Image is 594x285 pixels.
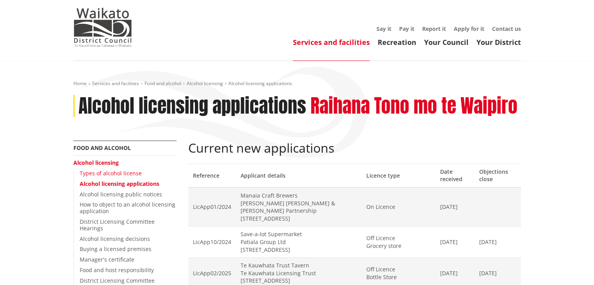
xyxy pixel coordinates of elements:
[558,252,586,280] iframe: Messenger Launcher
[188,187,236,226] td: LicApp01/2024
[80,218,155,232] a: District Licensing Committee Hearings
[236,226,362,258] td: Save-a-lot Supermarket Patiala Group Ltd [STREET_ADDRESS]
[362,226,435,258] td: Off Licence Grocery store
[310,95,517,118] h2: Raihana Tono mo te Waipiro
[236,187,362,226] td: Manaia Craft Brewers [PERSON_NAME] [PERSON_NAME] & [PERSON_NAME] Partnership [STREET_ADDRESS]
[73,80,87,87] a: Home
[187,80,223,87] a: Alcohol licensing
[73,159,119,166] a: Alcohol licensing
[73,144,131,151] a: Food and alcohol
[362,187,435,226] td: On Licence
[188,141,521,155] h2: Current new applications
[80,266,154,274] a: Food and host responsibility
[78,95,306,118] h1: Alcohol licensing applications
[188,226,236,258] td: LicApp10/2024
[476,37,521,47] a: Your District
[80,191,162,198] a: Alcohol licensing public notices
[454,25,484,32] a: Apply for it
[376,25,391,32] a: Say it
[188,164,236,187] th: Reference
[435,187,474,226] td: [DATE]
[399,25,414,32] a: Pay it
[73,8,132,47] img: Waikato District Council - Te Kaunihera aa Takiwaa o Waikato
[378,37,416,47] a: Recreation
[236,164,362,187] th: Applicant details
[492,25,521,32] a: Contact us
[362,164,435,187] th: Licence type
[80,201,175,215] a: How to object to an alcohol licensing application
[80,245,152,253] a: Buying a licensed premises
[80,256,134,263] a: Manager's certificate
[144,80,181,87] a: Food and alcohol
[80,180,159,187] a: Alcohol licensing applications
[424,37,469,47] a: Your Council
[92,80,139,87] a: Services and facilities
[80,169,142,177] a: Types of alcohol license
[80,235,150,242] a: Alcohol licensing decisions
[435,164,474,187] th: Date received
[474,164,521,187] th: Objections close
[73,80,521,87] nav: breadcrumb
[80,277,155,284] a: District Licensing Committee
[474,226,521,258] td: [DATE]
[435,226,474,258] td: [DATE]
[293,37,370,47] a: Services and facilities
[422,25,446,32] a: Report it
[228,80,292,87] span: Alcohol licensing applications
